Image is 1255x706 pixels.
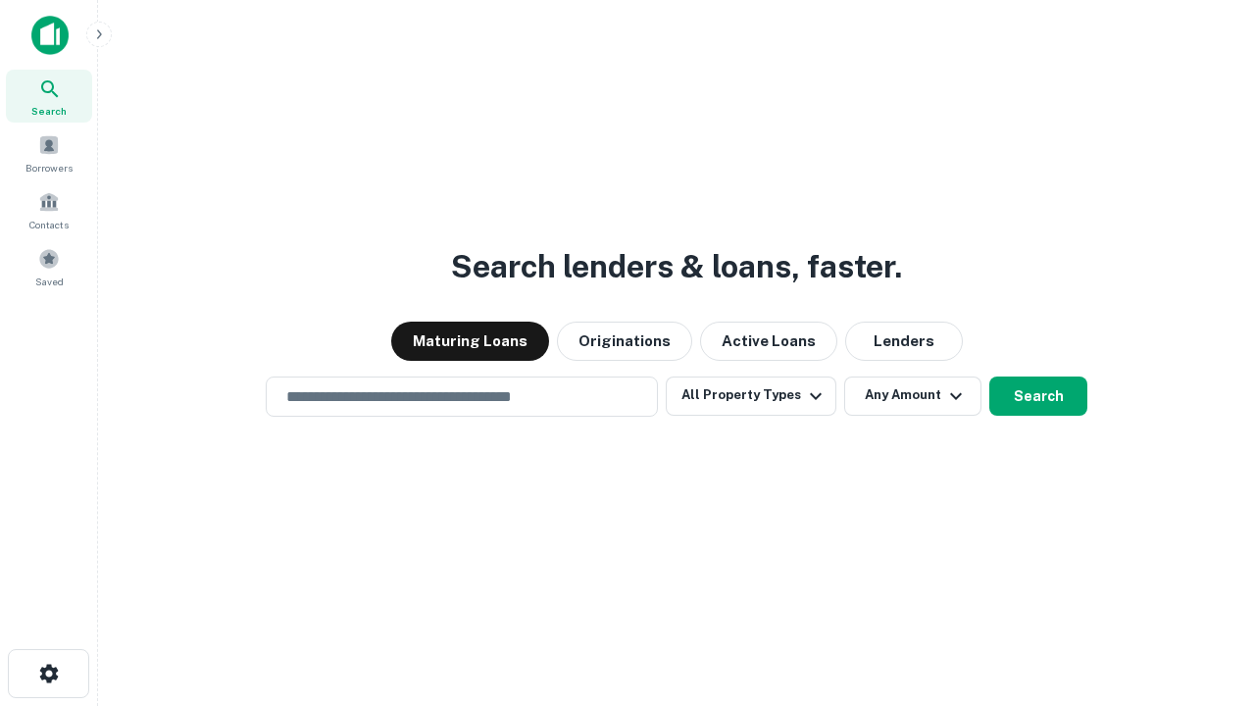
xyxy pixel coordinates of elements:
[6,183,92,236] a: Contacts
[35,274,64,289] span: Saved
[31,103,67,119] span: Search
[391,322,549,361] button: Maturing Loans
[25,160,73,176] span: Borrowers
[6,126,92,179] a: Borrowers
[1157,549,1255,643] iframe: Chat Widget
[845,322,963,361] button: Lenders
[6,240,92,293] a: Saved
[6,70,92,123] a: Search
[989,377,1087,416] button: Search
[557,322,692,361] button: Originations
[666,377,836,416] button: All Property Types
[700,322,837,361] button: Active Loans
[31,16,69,55] img: capitalize-icon.png
[451,243,902,290] h3: Search lenders & loans, faster.
[29,217,69,232] span: Contacts
[844,377,981,416] button: Any Amount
